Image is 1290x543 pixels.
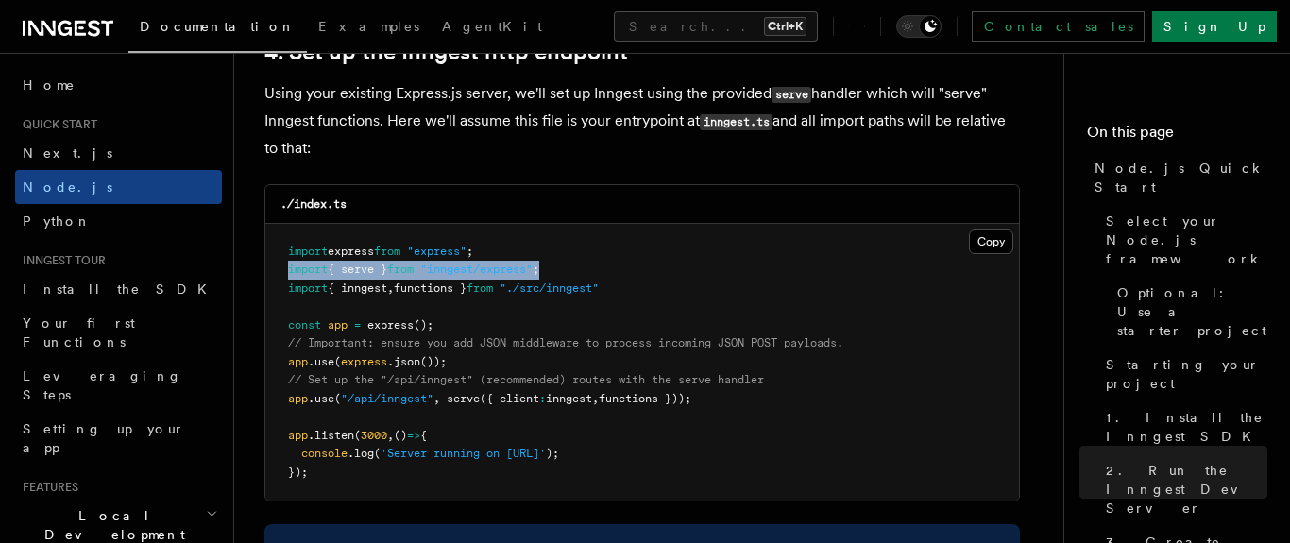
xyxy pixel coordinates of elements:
h4: On this page [1087,121,1267,151]
span: Your first Functions [23,315,135,349]
a: AgentKit [431,6,553,51]
span: AgentKit [442,19,542,34]
span: Next.js [23,145,112,161]
span: .use [308,355,334,368]
span: Features [15,480,78,495]
span: 'Server running on [URL]' [381,447,546,460]
span: Quick start [15,117,97,132]
span: }); [288,466,308,479]
span: Optional: Use a starter project [1117,283,1267,340]
span: { [420,429,427,442]
span: express [328,245,374,258]
span: Install the SDK [23,281,218,297]
a: Home [15,68,222,102]
kbd: Ctrl+K [764,17,806,36]
a: 1. Install the Inngest SDK [1098,400,1267,453]
a: 2. Run the Inngest Dev Server [1098,453,1267,525]
span: import [288,263,328,276]
button: Search...Ctrl+K [614,11,818,42]
span: from [374,245,400,258]
span: Home [23,76,76,94]
span: .use [308,392,334,405]
span: () [394,429,407,442]
a: Node.js [15,170,222,204]
span: import [288,281,328,295]
span: functions })); [599,392,691,405]
span: express [367,318,414,331]
span: const [288,318,321,331]
span: "inngest/express" [420,263,533,276]
span: .json [387,355,420,368]
span: , [592,392,599,405]
code: ./index.ts [280,197,347,211]
p: Using your existing Express.js server, we'll set up Inngest using the provided handler which will... [264,80,1020,161]
a: Setting up your app [15,412,222,465]
span: , [433,392,440,405]
code: serve [772,87,811,103]
span: Node.js [23,179,112,195]
span: import [288,245,328,258]
span: from [387,263,414,276]
span: ()); [420,355,447,368]
span: ); [546,447,559,460]
span: : [539,392,546,405]
span: ( [334,392,341,405]
span: .listen [308,429,354,442]
a: Next.js [15,136,222,170]
span: ({ client [480,392,539,405]
button: Toggle dark mode [896,15,942,38]
span: "./src/inngest" [500,281,599,295]
span: "/api/inngest" [341,392,433,405]
span: = [354,318,361,331]
span: Python [23,213,92,229]
code: inngest.ts [700,114,772,130]
a: Sign Up [1152,11,1277,42]
a: Leveraging Steps [15,359,222,412]
span: , [387,281,394,295]
a: Install the SDK [15,272,222,306]
span: ( [334,355,341,368]
a: Starting your project [1098,348,1267,400]
span: 2. Run the Inngest Dev Server [1106,461,1267,518]
a: Your first Functions [15,306,222,359]
a: Examples [307,6,431,51]
span: app [328,318,348,331]
span: , [387,429,394,442]
span: functions } [394,281,467,295]
span: express [341,355,387,368]
span: .log [348,447,374,460]
a: Node.js Quick Start [1087,151,1267,204]
span: console [301,447,348,460]
a: Select your Node.js framework [1098,204,1267,276]
span: ( [354,429,361,442]
span: 3000 [361,429,387,442]
span: Node.js Quick Start [1095,159,1267,196]
span: { inngest [328,281,387,295]
span: Setting up your app [23,421,185,455]
a: Documentation [128,6,307,53]
span: Examples [318,19,419,34]
span: ; [533,263,539,276]
span: app [288,392,308,405]
span: Documentation [140,19,296,34]
span: ; [467,245,473,258]
a: Optional: Use a starter project [1110,276,1267,348]
span: { serve } [328,263,387,276]
a: Contact sales [972,11,1145,42]
a: Python [15,204,222,238]
span: // Set up the "/api/inngest" (recommended) routes with the serve handler [288,373,764,386]
span: ( [374,447,381,460]
button: Copy [969,229,1013,254]
span: => [407,429,420,442]
span: inngest [546,392,592,405]
span: Inngest tour [15,253,106,268]
span: // Important: ensure you add JSON middleware to process incoming JSON POST payloads. [288,336,843,349]
span: (); [414,318,433,331]
span: serve [447,392,480,405]
span: "express" [407,245,467,258]
span: Leveraging Steps [23,368,182,402]
span: app [288,355,308,368]
span: Starting your project [1106,355,1267,393]
span: 1. Install the Inngest SDK [1106,408,1267,446]
span: from [467,281,493,295]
